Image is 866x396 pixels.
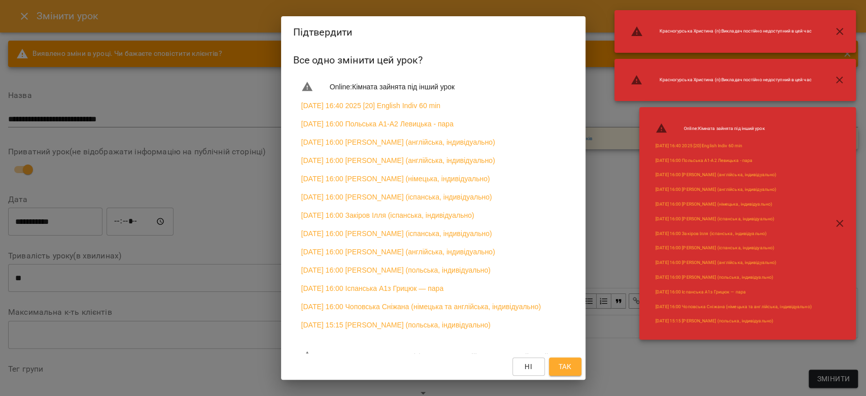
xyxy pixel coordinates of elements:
li: Красногурська Христина (п) : Викладач постійно недоступний в цей час [293,346,573,367]
a: [DATE] 16:00 [PERSON_NAME] (іспанська, індивідуально) [655,216,774,222]
a: [DATE] 16:00 Іспанська А1з Грицюк — пара [301,283,444,293]
a: [DATE] 16:00 [PERSON_NAME] (німецька, індивідуально) [655,201,772,208]
h6: Все одно змінити цей урок? [293,52,573,68]
a: [DATE] 16:00 [PERSON_NAME] (англійська, індивідуально) [301,137,495,147]
li: Красногурська Христина (п) : Викладач постійно недоступний в цей час [622,70,819,90]
a: [DATE] 16:00 Польська А1-А2 Левицька - пара [301,119,454,129]
a: [DATE] 16:00 Закіров Ілля (іспанська, індивідуально) [301,210,474,220]
li: Красногурська Христина (п) : Викладач постійно недоступний в цей час [622,21,819,42]
a: [DATE] 16:00 [PERSON_NAME] (англійська, індивідуально) [655,259,776,266]
span: Так [558,360,571,373]
a: [DATE] 16:00 [PERSON_NAME] (англійська, індивідуально) [301,155,495,166]
a: [DATE] 16:00 [PERSON_NAME] (іспанська, індивідуально) [301,228,492,239]
a: [DATE] 16:00 [PERSON_NAME] (іспанська, індивідуально) [655,245,774,251]
a: [DATE] 16:00 Закіров Ілля (іспанська, індивідуально) [655,230,767,237]
a: [DATE] 16:00 Іспанська А1з Грицюк — пара [655,289,746,295]
a: [DATE] 16:00 [PERSON_NAME] (англійська, індивідуально) [301,247,495,257]
a: [DATE] 15:15 [PERSON_NAME] (польська, індивідуально) [655,318,773,324]
a: [DATE] 16:00 Чоповська Сніжана (німецька та англійська, індивідуально) [301,302,541,312]
h2: Підтвердити [293,24,573,40]
a: [DATE] 16:40 2025 [20] English Indiv 60 min [301,101,440,111]
button: Ні [512,357,545,376]
a: [DATE] 16:00 [PERSON_NAME] (англійська, індивідуально) [655,186,776,193]
a: [DATE] 15:15 [PERSON_NAME] (польська, індивідуально) [301,320,491,330]
button: Так [549,357,581,376]
li: Online : Кімната зайнята під інший урок [647,118,820,139]
a: [DATE] 16:00 [PERSON_NAME] (польська, індивідуально) [301,265,491,275]
a: [DATE] 16:40 2025 [20] English Indiv 60 min [655,143,742,149]
a: [DATE] 16:00 [PERSON_NAME] (англійська, індивідуально) [655,172,776,178]
a: [DATE] 16:00 [PERSON_NAME] (німецька, індивідуально) [301,174,490,184]
a: [DATE] 16:00 [PERSON_NAME] (іспанська, індивідуально) [301,192,492,202]
a: [DATE] 16:00 Чоповська Сніжана (німецька та англійська, індивідуально) [655,304,812,310]
span: Ні [525,360,532,373]
a: [DATE] 16:00 [PERSON_NAME] (польська, індивідуально) [655,274,773,281]
a: [DATE] 16:00 Польська А1-А2 Левицька - пара [655,157,752,164]
li: Online : Кімната зайнята під інший урок [293,77,573,97]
